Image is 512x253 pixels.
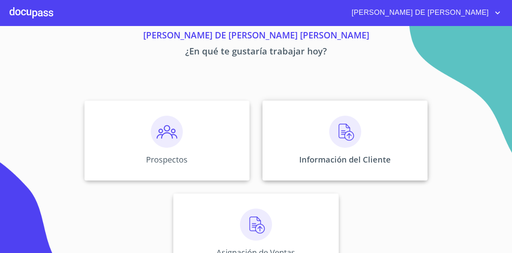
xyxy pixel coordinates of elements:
img: carga.png [240,209,272,241]
button: account of current user [346,6,502,19]
p: [PERSON_NAME] DE [PERSON_NAME] [PERSON_NAME] [10,28,502,44]
span: [PERSON_NAME] DE [PERSON_NAME] [346,6,493,19]
p: Información del Cliente [299,154,391,165]
p: ¿En qué te gustaría trabajar hoy? [10,44,502,60]
p: Prospectos [146,154,188,165]
img: carga.png [329,116,361,148]
img: prospectos.png [151,116,183,148]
